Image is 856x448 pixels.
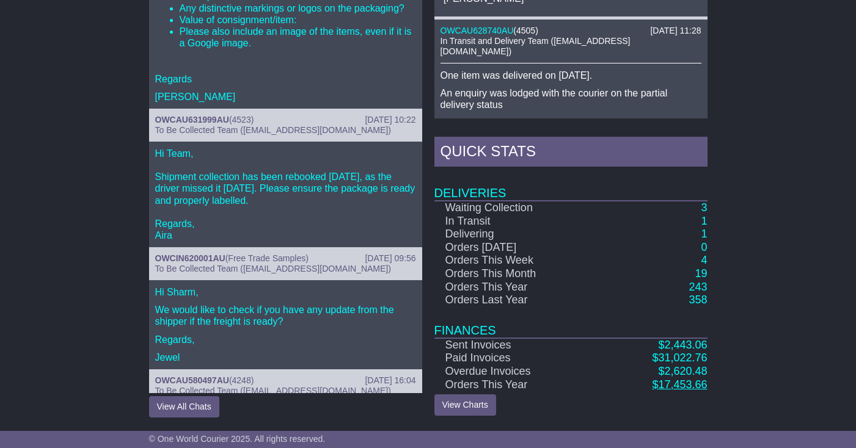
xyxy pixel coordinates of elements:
a: 4 [701,254,707,266]
button: View All Chats [149,396,219,417]
td: Orders Last Year [434,294,600,307]
a: 358 [689,294,707,306]
div: ( ) [155,115,416,125]
p: Regards [155,73,416,85]
div: [DATE] 11:28 [650,26,701,36]
div: [DATE] 16:04 [365,375,415,386]
a: 1 [701,215,707,227]
a: 0 [701,241,707,253]
a: OWCIN620001AU [155,253,225,263]
span: 2,443.06 [664,339,707,351]
td: Orders This Year [434,378,600,392]
td: Finances [434,307,708,338]
td: Orders This Year [434,281,600,294]
p: Hi Sharm, [155,286,416,298]
a: OWCAU580497AU [155,375,229,385]
div: Quick Stats [434,137,708,170]
td: Orders [DATE] [434,241,600,255]
a: OWCAU631999AU [155,115,229,125]
span: © One World Courier 2025. All rights reserved. [149,434,326,444]
p: We would like to check if you have any update from the shipper if the freight is ready? [155,304,416,327]
a: OWCAU628740AU [441,26,514,35]
div: ( ) [441,26,701,36]
span: 4523 [232,115,251,125]
a: $2,443.06 [658,339,707,351]
a: $17,453.66 [652,378,707,391]
div: [DATE] 09:56 [365,253,415,264]
td: In Transit [434,215,600,228]
span: 31,022.76 [658,352,707,364]
span: 4505 [516,26,535,35]
span: To Be Collected Team ([EMAIL_ADDRESS][DOMAIN_NAME]) [155,386,391,396]
a: View Charts [434,394,496,416]
span: 17,453.66 [658,378,707,391]
a: 19 [695,267,707,280]
td: Delivering [434,228,600,241]
td: Orders This Week [434,254,600,267]
td: Orders This Month [434,267,600,281]
div: ( ) [155,253,416,264]
td: Overdue Invoices [434,365,600,378]
div: ( ) [155,375,416,386]
span: To Be Collected Team ([EMAIL_ADDRESS][DOMAIN_NAME]) [155,264,391,273]
td: Sent Invoices [434,338,600,352]
div: [DATE] 10:22 [365,115,415,125]
span: To Be Collected Team ([EMAIL_ADDRESS][DOMAIN_NAME]) [155,125,391,135]
a: 1 [701,228,707,240]
p: Regards, [155,334,416,345]
a: 3 [701,201,707,214]
p: An enquiry was lodged with the courier on the partial delivery status [441,87,701,110]
td: Waiting Collection [434,201,600,215]
p: [PERSON_NAME] [155,91,416,103]
p: Jewel [155,352,416,363]
li: Any distinctive markings or logos on the packaging? [180,2,416,14]
td: Paid Invoices [434,352,600,365]
p: -[PERSON_NAME] [441,117,701,128]
td: Deliveries [434,170,708,201]
span: In Transit and Delivery Team ([EMAIL_ADDRESS][DOMAIN_NAME]) [441,36,631,56]
p: Hi Team, Shipment collection has been rebooked [DATE], as the driver missed it [DATE]. Please ens... [155,148,416,242]
a: $2,620.48 [658,365,707,377]
li: Please also include an image of the items, even if it is a Google image. [180,26,416,49]
span: Free Trade Samples [228,253,305,263]
span: 4248 [232,375,251,385]
span: 2,620.48 [664,365,707,377]
li: Value of consignment/item: [180,14,416,26]
p: One item was delivered on [DATE]. [441,70,701,81]
a: $31,022.76 [652,352,707,364]
a: 243 [689,281,707,293]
